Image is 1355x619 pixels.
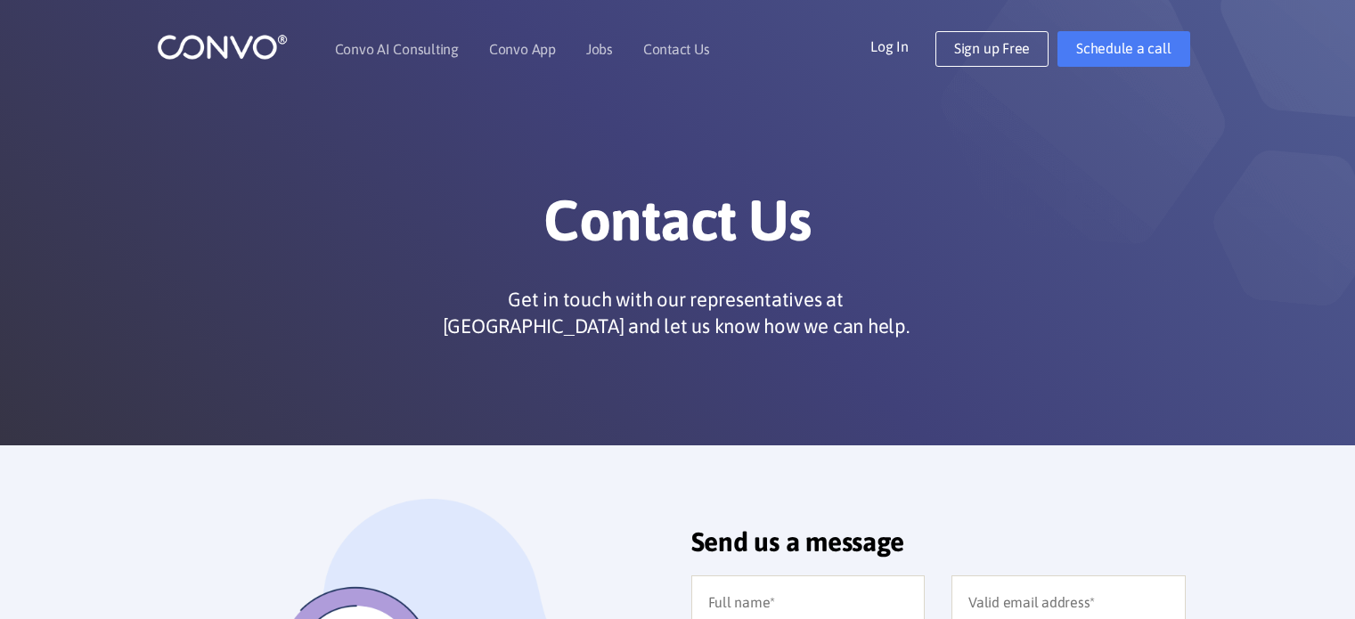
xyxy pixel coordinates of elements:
[691,525,1186,571] h2: Send us a message
[586,42,613,56] a: Jobs
[436,286,917,339] p: Get in touch with our representatives at [GEOGRAPHIC_DATA] and let us know how we can help.
[489,42,556,56] a: Convo App
[184,186,1172,268] h1: Contact Us
[870,31,935,60] a: Log In
[157,33,288,61] img: logo_1.png
[935,31,1049,67] a: Sign up Free
[1057,31,1189,67] a: Schedule a call
[643,42,710,56] a: Contact Us
[335,42,459,56] a: Convo AI Consulting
